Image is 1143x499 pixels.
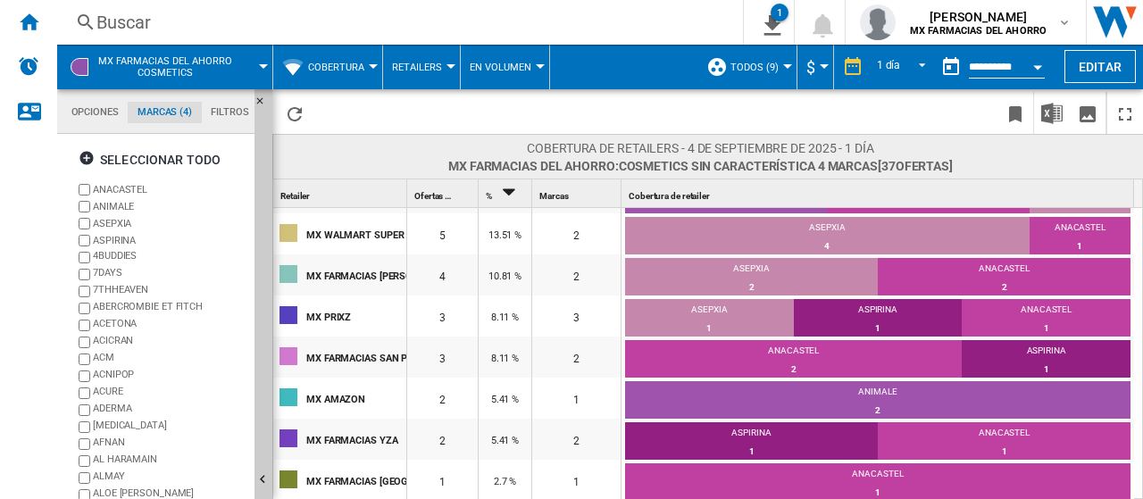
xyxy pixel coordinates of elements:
span: En volumen [470,62,531,73]
div: 4 [625,237,1030,255]
div: MX FARMACIAS SAN PABLO [306,338,405,376]
button: En volumen [470,45,540,89]
button: Descargar en Excel [1034,92,1070,134]
div: MX FARMACIAS DEL AHORROCosmetics [66,45,263,89]
input: brand.name [79,472,90,484]
button: $ [806,45,824,89]
img: profile.jpg [860,4,896,40]
button: Ocultar [254,89,276,121]
div: 5.41 % [479,419,531,460]
div: 2 [407,378,478,419]
div: ACM [93,351,247,368]
input: brand.name [79,269,90,280]
div: Seleccionar todo [79,144,221,176]
div: ASEPXIA [625,221,1030,237]
div: 1 [878,443,1130,461]
div: 2 [878,279,1130,296]
div: 2 [625,402,1130,420]
input: brand.name [79,387,90,399]
span: % [486,191,492,201]
div: 1 [625,320,794,337]
div: 4 [407,254,478,295]
td: ANACASTEL : 1 (20%) [1030,217,1130,258]
div: 3 [532,295,621,337]
div: Sort None [536,179,621,207]
td: ASPIRINA : 1 (33.33%) [794,299,963,340]
div: ASPIRINA [962,345,1130,361]
div: AFNAN [93,436,247,453]
input: brand.name [79,303,90,314]
span: Cobertura [308,62,364,73]
div: 3 [407,337,478,378]
div: ANACASTEL [625,345,962,361]
div: ANACASTEL [962,304,1130,320]
md-select: REPORTS.WIZARD.STEPS.REPORT.STEPS.REPORT_OPTIONS.PERIOD: 1 día [872,53,933,82]
div: ANIMALE [625,386,1130,402]
div: 10.81 % [479,254,531,295]
input: brand.name [79,201,90,212]
div: AL HARAMAIN [93,453,247,470]
button: Editar [1064,50,1136,83]
span: Cobertura de retailer [629,191,710,201]
div: Cobertura de retailer Sort None [625,179,1134,207]
div: 13.51 % [479,213,531,254]
input: brand.name [79,353,90,365]
div: ALMAY [93,470,247,487]
div: Retailer Sort None [277,179,406,207]
div: ABERCROMBIE ET FITCH [93,300,247,317]
input: brand.name [79,184,90,195]
div: 5 [407,213,478,254]
div: Sort None [625,179,1134,207]
div: MX PRIXZ [306,297,405,335]
td: ANACASTEL : 2 (66.67%) [625,340,962,381]
span: Cobertura de retailers - 4 de septiembre de 2025 - 1 día [448,139,953,157]
div: 1 [794,320,963,337]
button: Descargar como imagen [1070,92,1105,134]
div: ASPIRINA [794,304,963,320]
div: 2 [532,337,621,378]
button: Cobertura [308,45,373,89]
div: MX MERCADO LIBRE [306,174,405,212]
td: ANACASTEL : 2 (50%) [878,258,1130,299]
div: 7DAYS [93,266,247,283]
div: ANACASTEL [1030,221,1130,237]
div: [MEDICAL_DATA] [93,419,247,436]
span: [37 ] [878,159,953,173]
div: 3 [407,295,478,337]
button: md-calendar [933,49,969,85]
button: Seleccionar todo [73,144,226,176]
td: ASEPXIA : 1 (33.33%) [625,299,794,340]
input: brand.name [79,252,90,263]
img: excel-24x24.png [1041,103,1063,124]
div: ACNIPOP [93,368,247,385]
div: 1 [532,378,621,419]
span: ofertas [896,159,949,173]
span: Ofertas [414,191,443,201]
button: Retailers [392,45,451,89]
div: Sort None [277,179,406,207]
div: MX AMAZON [306,379,405,417]
div: ACETONA [93,317,247,334]
div: 2 [532,213,621,254]
button: Open calendar [1022,48,1054,80]
span: Retailer [280,191,310,201]
div: 1 día [877,59,901,71]
td: ASEPXIA : 2 (50%) [625,258,878,299]
div: ANACASTEL [878,427,1130,443]
div: 2 [532,419,621,460]
div: ASEPXIA [625,304,794,320]
div: Buscar [96,10,697,35]
div: ANACASTEL [625,468,1130,484]
div: ASPIRINA [625,427,878,443]
div: 2 [532,254,621,295]
span: [PERSON_NAME] [910,8,1047,26]
div: 2 [625,279,878,296]
td: ASEPXIA : 4 (80%) [625,217,1030,258]
span: MX FARMACIAS DEL AHORRO:Cosmetics Sin característica 4 marcas [448,157,953,175]
button: Recargar [277,92,313,134]
div: Marcas Sort None [536,179,621,207]
span: MX FARMACIAS DEL AHORRO:Cosmetics [98,55,232,79]
input: brand.name [79,404,90,416]
span: Retailers [392,62,442,73]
